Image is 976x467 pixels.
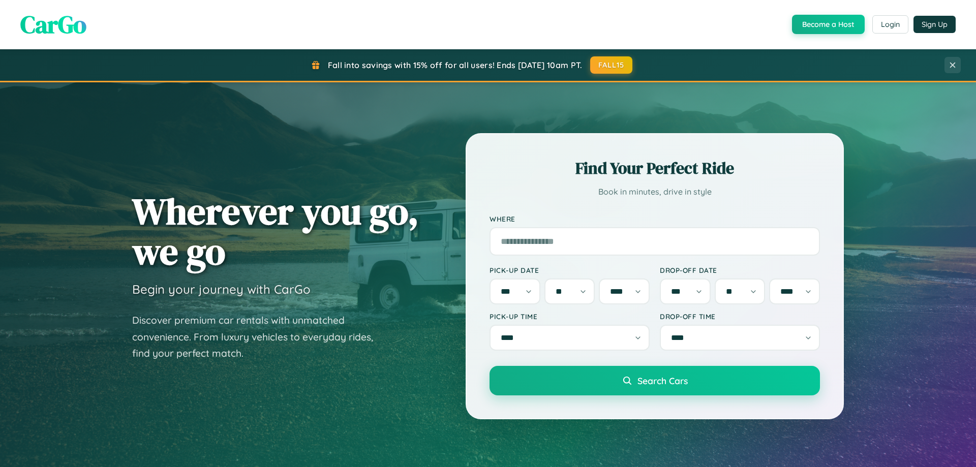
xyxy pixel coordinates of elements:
span: Fall into savings with 15% off for all users! Ends [DATE] 10am PT. [328,60,583,70]
label: Pick-up Date [490,266,650,274]
button: FALL15 [590,56,633,74]
button: Sign Up [913,16,956,33]
h2: Find Your Perfect Ride [490,157,820,179]
label: Drop-off Time [660,312,820,321]
p: Book in minutes, drive in style [490,184,820,199]
button: Search Cars [490,366,820,395]
span: Search Cars [637,375,688,386]
label: Where [490,214,820,223]
span: CarGo [20,8,86,41]
h1: Wherever you go, we go [132,191,419,271]
label: Drop-off Date [660,266,820,274]
h3: Begin your journey with CarGo [132,282,311,297]
label: Pick-up Time [490,312,650,321]
button: Become a Host [792,15,865,34]
button: Login [872,15,908,34]
p: Discover premium car rentals with unmatched convenience. From luxury vehicles to everyday rides, ... [132,312,386,362]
